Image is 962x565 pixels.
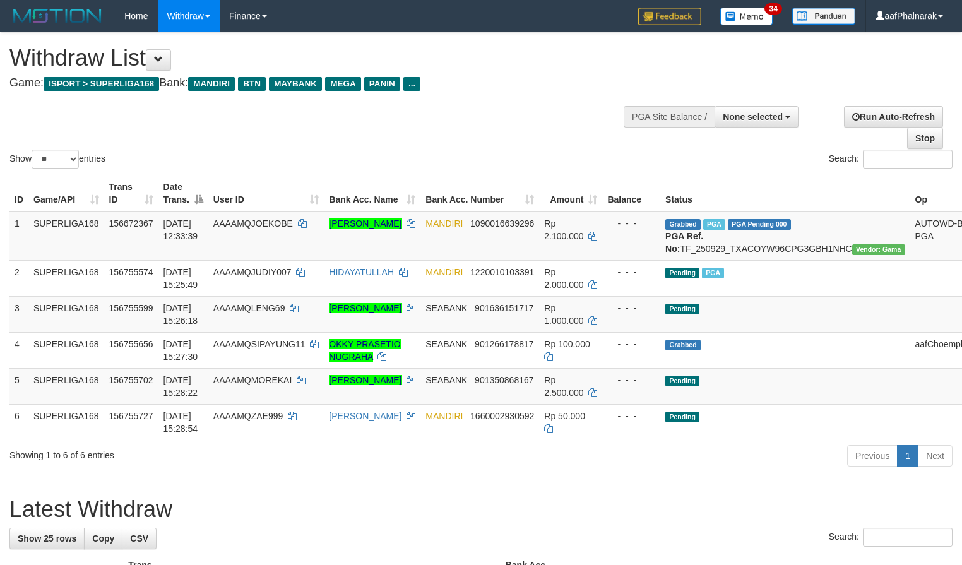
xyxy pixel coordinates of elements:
td: 3 [9,296,28,332]
span: 34 [764,3,781,15]
img: Feedback.jpg [638,8,701,25]
span: Vendor URL: https://trx31.1velocity.biz [852,244,905,255]
span: AAAAMQJOEKOBE [213,218,293,229]
span: AAAAMQZAE999 [213,411,283,421]
span: ISPORT > SUPERLIGA168 [44,77,159,91]
a: [PERSON_NAME] [329,218,401,229]
span: Grabbed [665,340,701,350]
td: SUPERLIGA168 [28,211,104,261]
span: PANIN [364,77,400,91]
label: Search: [829,528,953,547]
div: - - - [607,338,655,350]
th: Bank Acc. Number: activate to sort column ascending [420,175,539,211]
span: Pending [665,376,699,386]
td: SUPERLIGA168 [28,332,104,368]
a: Run Auto-Refresh [844,106,943,128]
span: AAAAMQLENG69 [213,303,285,313]
span: Copy 1090016639296 to clipboard [470,218,534,229]
span: Pending [665,268,699,278]
span: MEGA [325,77,361,91]
span: Copy 1220010103391 to clipboard [470,267,534,277]
span: 156755574 [109,267,153,277]
div: - - - [607,266,655,278]
span: 156672367 [109,218,153,229]
input: Search: [863,150,953,169]
td: 4 [9,332,28,368]
th: Bank Acc. Name: activate to sort column ascending [324,175,420,211]
span: CSV [130,533,148,544]
h1: Withdraw List [9,45,629,71]
h4: Game: Bank: [9,77,629,90]
span: AAAAMQSIPAYUNG11 [213,339,306,349]
div: - - - [607,217,655,230]
span: AAAAMQMOREKAI [213,375,292,385]
a: [PERSON_NAME] [329,411,401,421]
span: 156755656 [109,339,153,349]
a: Show 25 rows [9,528,85,549]
span: [DATE] 15:26:18 [163,303,198,326]
span: ... [403,77,420,91]
button: None selected [715,106,799,128]
th: Trans ID: activate to sort column ascending [104,175,158,211]
th: Date Trans.: activate to sort column descending [158,175,208,211]
span: MANDIRI [425,267,463,277]
td: 1 [9,211,28,261]
div: - - - [607,374,655,386]
span: Copy 1660002930592 to clipboard [470,411,534,421]
a: OKKY PRASETIO NUGRAHA [329,339,400,362]
span: Marked by aafsengchandara [702,268,724,278]
span: None selected [723,112,783,122]
span: Pending [665,412,699,422]
span: MANDIRI [425,218,463,229]
td: SUPERLIGA168 [28,260,104,296]
span: Copy [92,533,114,544]
b: PGA Ref. No: [665,231,703,254]
span: [DATE] 12:33:39 [163,218,198,241]
a: HIDAYATULLAH [329,267,394,277]
label: Search: [829,150,953,169]
td: 6 [9,404,28,440]
div: Showing 1 to 6 of 6 entries [9,444,391,461]
span: MANDIRI [188,77,235,91]
span: SEABANK [425,303,467,313]
span: BTN [238,77,266,91]
td: SUPERLIGA168 [28,404,104,440]
a: [PERSON_NAME] [329,303,401,313]
select: Showentries [32,150,79,169]
a: [PERSON_NAME] [329,375,401,385]
span: Rp 2.500.000 [544,375,583,398]
div: PGA Site Balance / [624,106,715,128]
td: 5 [9,368,28,404]
th: User ID: activate to sort column ascending [208,175,324,211]
div: - - - [607,302,655,314]
td: 2 [9,260,28,296]
span: Copy 901350868167 to clipboard [475,375,533,385]
span: [DATE] 15:27:30 [163,339,198,362]
span: [DATE] 15:28:54 [163,411,198,434]
input: Search: [863,528,953,547]
a: 1 [897,445,918,467]
span: 156755599 [109,303,153,313]
a: Previous [847,445,898,467]
span: 156755702 [109,375,153,385]
span: Pending [665,304,699,314]
span: [DATE] 15:25:49 [163,267,198,290]
span: Copy 901636151717 to clipboard [475,303,533,313]
span: SEABANK [425,339,467,349]
span: Show 25 rows [18,533,76,544]
span: [DATE] 15:28:22 [163,375,198,398]
h1: Latest Withdraw [9,497,953,522]
span: Copy 901266178817 to clipboard [475,339,533,349]
a: Copy [84,528,122,549]
img: Button%20Memo.svg [720,8,773,25]
th: Status [660,175,910,211]
td: SUPERLIGA168 [28,368,104,404]
span: MAYBANK [269,77,322,91]
span: 156755727 [109,411,153,421]
img: MOTION_logo.png [9,6,105,25]
th: Amount: activate to sort column ascending [539,175,602,211]
label: Show entries [9,150,105,169]
th: Balance [602,175,660,211]
span: Rp 1.000.000 [544,303,583,326]
a: CSV [122,528,157,549]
